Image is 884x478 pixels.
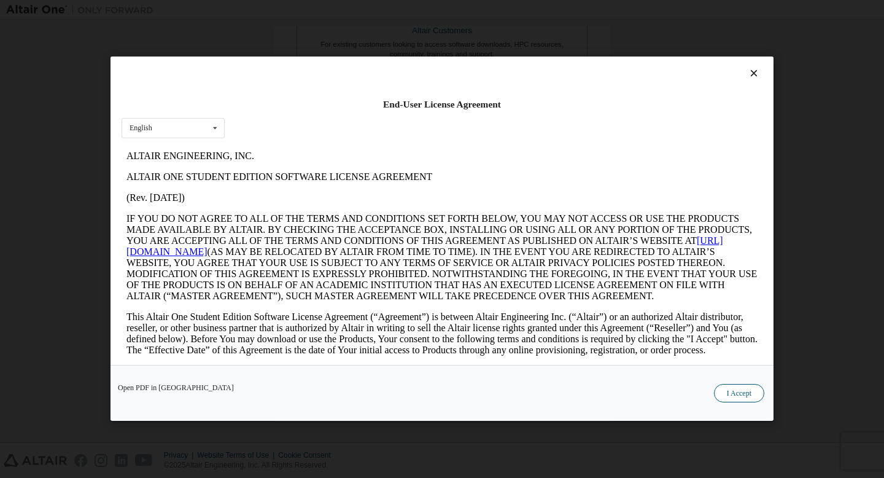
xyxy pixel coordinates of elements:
[122,98,762,111] div: End-User License Agreement
[130,125,152,132] div: English
[118,385,234,392] a: Open PDF in [GEOGRAPHIC_DATA]
[5,26,636,37] p: ALTAIR ONE STUDENT EDITION SOFTWARE LICENSE AGREEMENT
[5,166,636,210] p: This Altair One Student Edition Software License Agreement (“Agreement”) is between Altair Engine...
[5,90,602,111] a: [URL][DOMAIN_NAME]
[5,5,636,16] p: ALTAIR ENGINEERING, INC.
[5,68,636,156] p: IF YOU DO NOT AGREE TO ALL OF THE TERMS AND CONDITIONS SET FORTH BELOW, YOU MAY NOT ACCESS OR USE...
[714,385,764,403] button: I Accept
[5,47,636,58] p: (Rev. [DATE])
